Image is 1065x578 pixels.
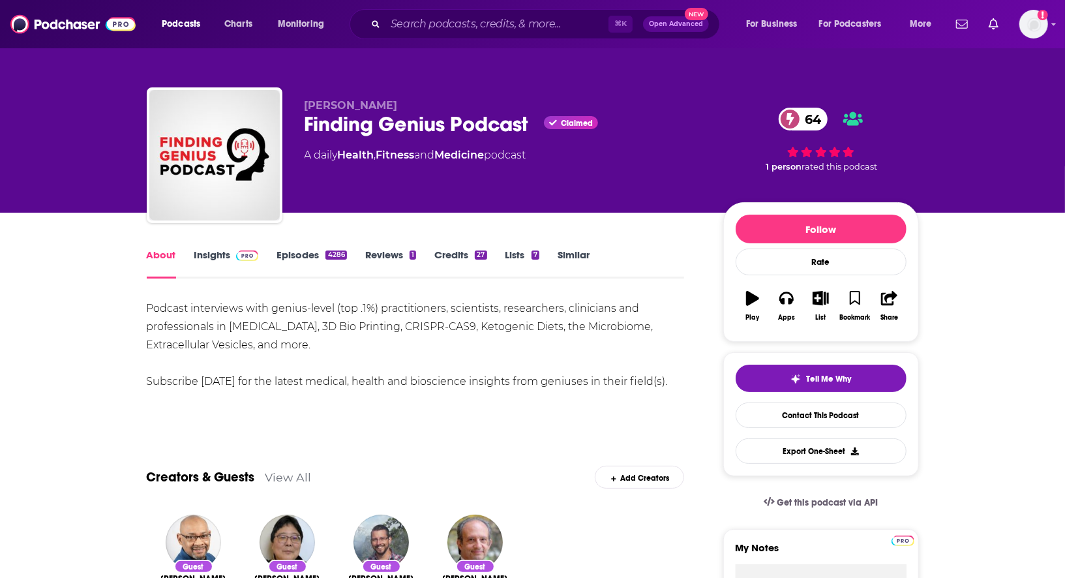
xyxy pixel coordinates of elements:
[983,13,1004,35] a: Show notifications dropdown
[685,8,708,20] span: New
[736,215,907,243] button: Follow
[790,374,801,384] img: tell me why sparkle
[736,438,907,464] button: Export One-Sheet
[415,149,435,161] span: and
[435,149,485,161] a: Medicine
[643,16,709,32] button: Open AdvancedNew
[149,90,280,221] img: Finding Genius Podcast
[595,466,684,489] div: Add Creators
[147,249,176,279] a: About
[362,560,401,573] div: Guest
[362,9,732,39] div: Search podcasts, credits, & more...
[224,15,252,33] span: Charts
[162,15,200,33] span: Podcasts
[277,249,346,279] a: Episodes4286
[475,251,487,260] div: 27
[278,15,324,33] span: Monitoring
[880,314,898,322] div: Share
[338,149,374,161] a: Health
[194,249,259,279] a: InsightsPodchaser Pro
[10,12,136,37] img: Podchaser - Follow, Share and Rate Podcasts
[901,14,948,35] button: open menu
[736,365,907,392] button: tell me why sparkleTell Me Why
[803,282,837,329] button: List
[260,515,315,570] img: Yoon Ha Lee
[166,515,221,570] img: Juan Lee
[558,249,590,279] a: Similar
[792,108,828,130] span: 64
[269,14,341,35] button: open menu
[456,560,495,573] div: Guest
[385,14,608,35] input: Search podcasts, credits, & more...
[1019,10,1048,38] button: Show profile menu
[872,282,906,329] button: Share
[649,21,703,27] span: Open Advanced
[811,14,901,35] button: open menu
[892,534,914,546] a: Pro website
[1038,10,1048,20] svg: Add a profile image
[778,314,795,322] div: Apps
[910,15,932,33] span: More
[802,162,878,172] span: rated this podcast
[216,14,260,35] a: Charts
[766,162,802,172] span: 1 person
[374,149,376,161] span: ,
[174,560,213,573] div: Guest
[816,314,826,322] div: List
[410,251,416,260] div: 1
[839,314,870,322] div: Bookmark
[736,403,907,428] a: Contact This Podcast
[737,14,814,35] button: open menu
[819,15,882,33] span: For Podcasters
[447,515,503,570] img: Derek Abbott
[770,282,803,329] button: Apps
[746,15,798,33] span: For Business
[736,282,770,329] button: Play
[1019,10,1048,38] span: Logged in as roneledotsonRAD
[745,314,759,322] div: Play
[532,251,539,260] div: 7
[325,251,346,260] div: 4286
[268,560,307,573] div: Guest
[736,249,907,275] div: Rate
[265,470,312,484] a: View All
[951,13,973,35] a: Show notifications dropdown
[147,299,685,391] div: Podcast interviews with genius-level (top .1%) practitioners, scientists, researchers, clinicians...
[723,99,919,180] div: 64 1 personrated this podcast
[608,16,633,33] span: ⌘ K
[753,487,889,519] a: Get this podcast via API
[505,249,539,279] a: Lists7
[561,120,593,127] span: Claimed
[376,149,415,161] a: Fitness
[736,541,907,564] label: My Notes
[434,249,487,279] a: Credits27
[365,249,416,279] a: Reviews1
[147,469,255,485] a: Creators & Guests
[806,374,851,384] span: Tell Me Why
[779,108,828,130] a: 64
[353,515,409,570] img: Ben Novak
[777,497,878,508] span: Get this podcast via API
[838,282,872,329] button: Bookmark
[1019,10,1048,38] img: User Profile
[236,251,259,261] img: Podchaser Pro
[305,99,398,112] span: [PERSON_NAME]
[892,536,914,546] img: Podchaser Pro
[153,14,217,35] button: open menu
[305,147,526,163] div: A daily podcast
